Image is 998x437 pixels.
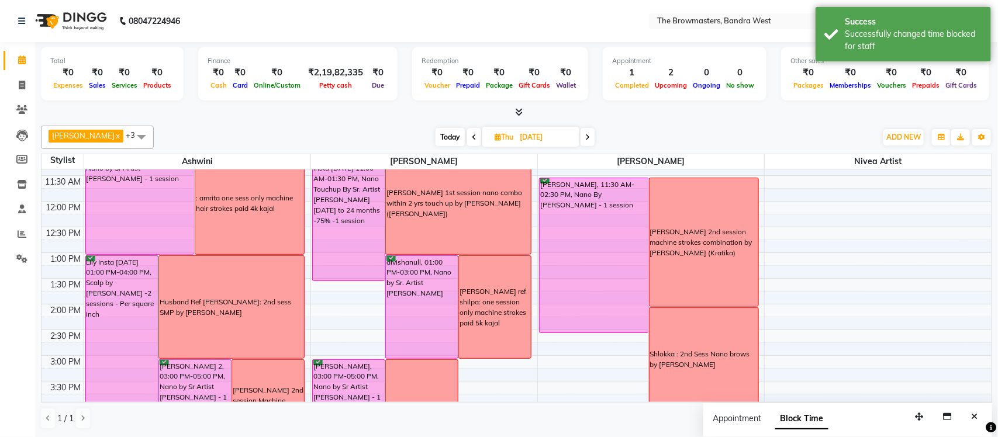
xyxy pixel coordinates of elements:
div: Appointment [612,56,757,66]
div: 3:00 PM [49,356,84,368]
div: Shlokka : 2nd Sess Nano brows by [PERSON_NAME] [650,349,758,370]
div: ₹0 [140,66,174,79]
span: Prepaids [909,81,942,89]
div: Lily Insta [DATE] 01:00 PM-04:00 PM, Scalp by [PERSON_NAME] -2 sessions - Per square inch [86,256,158,410]
div: 11:30 AM [43,176,84,188]
div: nidz: 2nd sess machine strokes kajal [386,401,457,422]
div: ₹0 [453,66,483,79]
div: amrita, 11:00 AM-01:00 PM, Nano by Sr Artist [PERSON_NAME] - 1 session [86,152,195,254]
span: Online/Custom [251,81,303,89]
div: ₹0 [874,66,909,79]
div: 3:30 PM [49,381,84,394]
span: [PERSON_NAME] [52,131,115,140]
div: ₹0 [86,66,109,79]
div: [PERSON_NAME] insta [DATE] 11:00 AM-01:30 PM, Nano Touchup By Sr. Artist [PERSON_NAME] [DATE] to ... [313,152,385,280]
div: [PERSON_NAME] 2nd session Machine strokes combo by [PERSON_NAME](kratika) [233,385,303,437]
div: Successfully changed time blocked for staff [845,28,982,53]
span: Completed [612,81,652,89]
span: Gift Cards [516,81,553,89]
span: Petty cash [316,81,355,89]
span: Expenses [50,81,86,89]
div: ₹0 [909,66,942,79]
span: [PERSON_NAME] [311,154,537,169]
div: [PERSON_NAME] 1st session nano combo within 2 yrs touch up by [PERSON_NAME]([PERSON_NAME]) [386,188,530,219]
span: Services [109,81,140,89]
div: ₹0 [483,66,516,79]
div: 1 [612,66,652,79]
div: Stylist [42,154,84,167]
div: 12:30 PM [44,227,84,240]
span: Cash [208,81,230,89]
div: ₹0 [109,66,140,79]
span: Upcoming [652,81,690,89]
span: Package [483,81,516,89]
span: Vouchers [874,81,909,89]
div: ₹0 [553,66,579,79]
img: logo [30,5,110,37]
div: Finance [208,56,388,66]
input: 2025-10-02 [516,129,575,146]
span: Prepaid [453,81,483,89]
span: +3 [126,130,144,140]
div: ₹0 [50,66,86,79]
div: [PERSON_NAME] 2nd session machine strokes combination by [PERSON_NAME] (Kratika) [650,227,758,258]
div: divishanull, 01:00 PM-03:00 PM, Nano by Sr. Artist [PERSON_NAME] [386,256,458,358]
span: Due [369,81,387,89]
button: Close [966,408,983,426]
div: Husband Ref [PERSON_NAME]: 2nd sess SMP by [PERSON_NAME] [160,297,303,318]
div: ₹0 [516,66,553,79]
span: Block Time [775,408,828,429]
div: Redemption [422,56,579,66]
span: Appointment [713,413,761,424]
span: Ashwini [84,154,310,169]
span: ADD NEW [886,133,921,141]
div: ₹0 [942,66,980,79]
span: Gift Cards [942,81,980,89]
span: Ongoing [690,81,723,89]
span: Wallet [553,81,579,89]
div: 1:00 PM [49,253,84,265]
span: 1 / 1 [57,412,74,425]
span: Packages [790,81,827,89]
span: Today [436,128,465,146]
span: No show [723,81,757,89]
div: 2:00 PM [49,304,84,317]
div: ₹2,19,82,335 [303,66,368,79]
div: ₹0 [251,66,303,79]
span: Card [230,81,251,89]
button: ADD NEW [883,129,924,145]
div: [PERSON_NAME] ref shilpa: one session only machine strokes paid 5k kajal [460,286,530,328]
div: ₹0 [230,66,251,79]
div: Success [845,16,982,28]
div: ₹0 [368,66,388,79]
div: 12:00 PM [44,202,84,214]
span: Sales [86,81,109,89]
div: 2:30 PM [49,330,84,342]
div: : amrita one sess only machine hair strokes paid 4k kajal [196,193,303,214]
span: Memberships [827,81,874,89]
div: ₹0 [422,66,453,79]
div: ₹0 [208,66,230,79]
div: 2 [652,66,690,79]
div: 0 [690,66,723,79]
div: Other sales [790,56,980,66]
span: Thu [492,133,516,141]
span: Products [140,81,174,89]
div: ₹0 [790,66,827,79]
div: 0 [723,66,757,79]
div: [PERSON_NAME], 11:30 AM-02:30 PM, Nano By [PERSON_NAME] - 1 session [540,178,648,332]
div: 1:30 PM [49,279,84,291]
a: x [115,131,120,140]
div: ₹0 [827,66,874,79]
span: Voucher [422,81,453,89]
span: [PERSON_NAME] [538,154,764,169]
div: Total [50,56,174,66]
span: Nivea Artist [765,154,992,169]
b: 08047224946 [129,5,180,37]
